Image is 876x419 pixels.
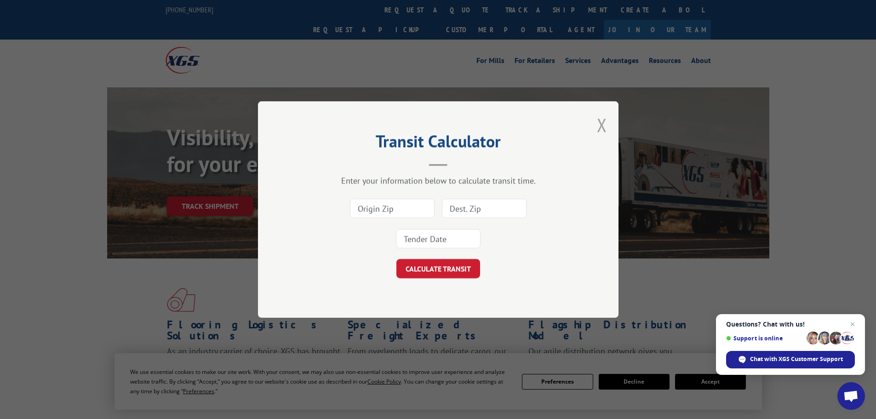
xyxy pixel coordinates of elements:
[750,355,843,363] span: Chat with XGS Customer Support
[396,229,481,248] input: Tender Date
[304,135,573,152] h2: Transit Calculator
[726,321,855,328] span: Questions? Chat with us!
[847,319,858,330] span: Close chat
[350,199,435,218] input: Origin Zip
[726,351,855,368] div: Chat with XGS Customer Support
[726,335,803,342] span: Support is online
[304,175,573,186] div: Enter your information below to calculate transit time.
[442,199,527,218] input: Dest. Zip
[837,382,865,410] div: Open chat
[597,113,607,137] button: Close modal
[396,259,480,278] button: CALCULATE TRANSIT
